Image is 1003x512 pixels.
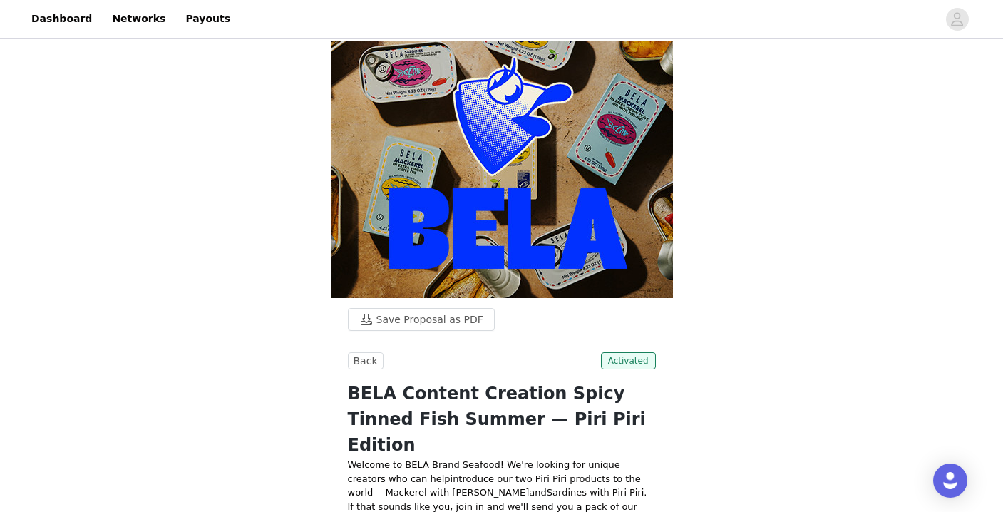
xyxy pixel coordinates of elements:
[348,352,384,369] button: Back
[348,381,656,458] h1: BELA Content Creation Spicy Tinned Fish Summer — Piri Piri Edition
[23,3,101,35] a: Dashboard
[348,458,656,500] p: Welcome to BELA Brand Seafood! We're looking for unique creators who can help Mackerel with [PERS...
[933,464,967,498] div: Open Intercom Messenger
[601,352,656,369] span: Activated
[177,3,239,35] a: Payouts
[950,8,964,31] div: avatar
[348,473,641,498] span: introduce our two Piri Piri products to the world —
[348,308,495,331] button: Save Proposal as PDF
[331,41,673,298] img: campaign image
[103,3,174,35] a: Networks
[529,487,546,498] span: and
